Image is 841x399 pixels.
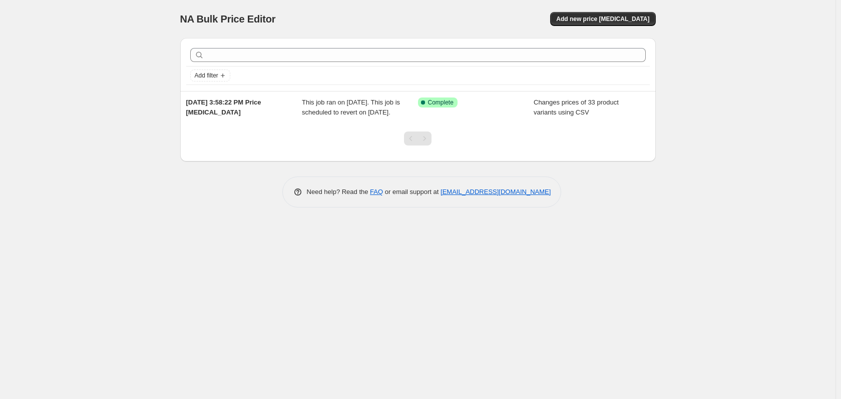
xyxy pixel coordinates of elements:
[534,98,619,116] span: Changes prices of 33 product variants using CSV
[370,188,383,195] a: FAQ
[180,13,276,24] span: NA Bulk Price Editor
[186,98,261,116] span: [DATE] 3:58:22 PM Price [MEDICAL_DATA]
[383,188,441,195] span: or email support at
[190,69,230,81] button: Add filter
[428,98,454,106] span: Complete
[550,12,655,26] button: Add new price [MEDICAL_DATA]
[307,188,370,195] span: Need help? Read the
[195,71,218,79] span: Add filter
[441,188,551,195] a: [EMAIL_ADDRESS][DOMAIN_NAME]
[302,98,400,116] span: This job ran on [DATE]. This job is scheduled to revert on [DATE].
[404,131,432,145] nav: Pagination
[556,15,649,23] span: Add new price [MEDICAL_DATA]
